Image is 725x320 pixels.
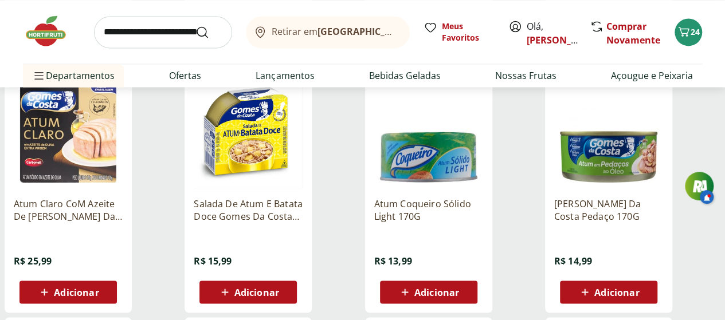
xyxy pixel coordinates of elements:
span: Retirar em [272,26,398,37]
span: Adicionar [234,287,279,297]
a: Bebidas Geladas [369,69,441,82]
span: R$ 14,99 [554,254,592,267]
button: Retirar em[GEOGRAPHIC_DATA]/[GEOGRAPHIC_DATA] [246,16,410,48]
span: Adicionar [594,287,639,297]
span: 24 [691,26,700,37]
a: [PERSON_NAME] Da Costa Pedaço 170G [554,197,663,222]
a: Atum Claro CoM Azeite De [PERSON_NAME] Da Costa 170G [14,197,123,222]
a: Salada De Atum E Batata Doce Gomes Da Costa 150g [194,197,303,222]
img: Hortifruti [23,14,80,48]
span: Olá, [527,19,578,47]
span: Adicionar [414,287,459,297]
a: Comprar Novamente [606,20,660,46]
a: Nossas Frutas [495,69,557,82]
input: search [94,16,232,48]
img: Atum Coqueiro Sólido Light 170G [374,79,483,188]
button: Adicionar [380,281,477,303]
a: Atum Coqueiro Sólido Light 170G [374,197,483,222]
span: R$ 13,99 [374,254,412,267]
a: Ofertas [169,69,201,82]
a: [PERSON_NAME] [527,34,601,46]
span: Meus Favoritos [442,21,495,44]
a: Meus Favoritos [424,21,495,44]
button: Adicionar [560,281,657,303]
img: Salada De Atum E Batata Doce Gomes Da Costa 150g [194,79,303,188]
a: Açougue e Peixaria [611,69,693,82]
b: [GEOGRAPHIC_DATA]/[GEOGRAPHIC_DATA] [318,25,511,38]
button: Submit Search [195,25,223,39]
img: Atum Gomes Da Costa Pedaço 170G [554,79,663,188]
img: Atum Claro CoM Azeite De Oliva Gomes Da Costa 170G [14,79,123,188]
a: Lançamentos [256,69,314,82]
button: Adicionar [19,281,117,303]
span: R$ 15,99 [194,254,232,267]
span: Departamentos [32,62,115,89]
span: Adicionar [54,287,99,297]
button: Carrinho [675,18,702,46]
button: Menu [32,62,46,89]
span: R$ 25,99 [14,254,52,267]
button: Adicionar [199,281,297,303]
